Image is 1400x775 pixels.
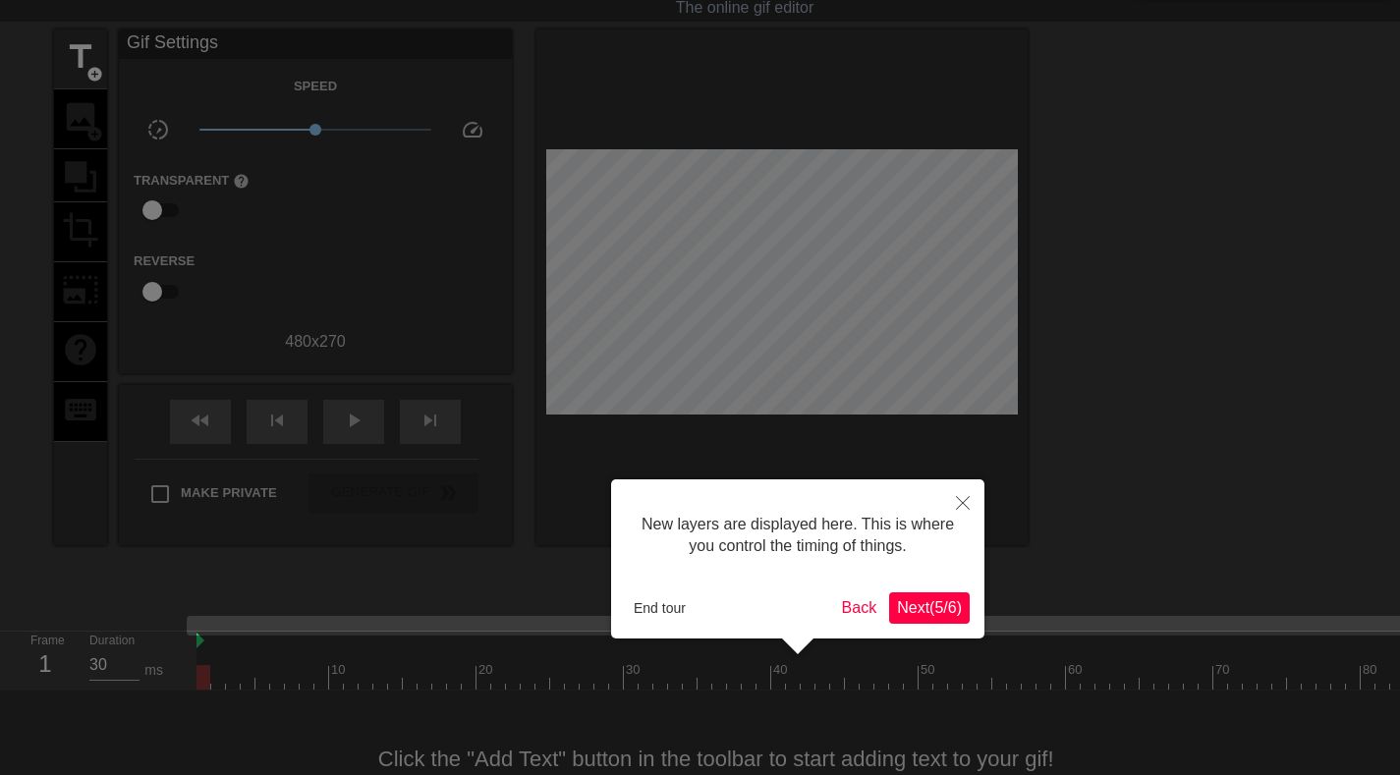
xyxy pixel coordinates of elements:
span: Next ( 5 / 6 ) [897,599,962,616]
button: End tour [626,593,694,623]
button: Next [889,592,970,624]
button: Close [941,479,984,525]
button: Back [834,592,885,624]
div: New layers are displayed here. This is where you control the timing of things. [626,494,970,578]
